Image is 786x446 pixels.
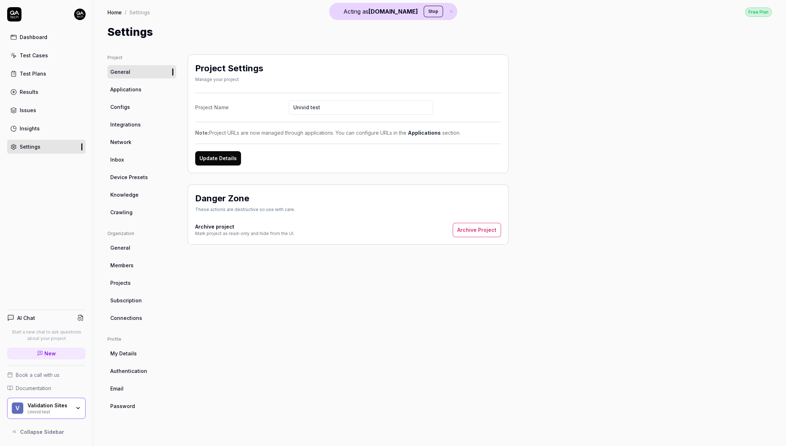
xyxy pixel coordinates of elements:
[12,402,23,414] span: V
[110,103,130,111] span: Configs
[195,104,289,111] div: Project Name
[20,106,36,114] div: Issues
[107,24,153,40] h1: Settings
[20,125,40,132] div: Insights
[195,62,263,75] h2: Project Settings
[7,103,86,117] a: Issues
[110,402,135,410] span: Password
[110,121,141,128] span: Integrations
[110,68,130,76] span: General
[16,384,51,392] span: Documentation
[745,8,772,17] div: Free Plan
[20,33,47,41] div: Dashboard
[110,86,141,93] span: Applications
[195,223,294,230] h4: Archive project
[110,367,147,375] span: Authentication
[424,6,443,17] button: Stop
[110,244,130,251] span: General
[7,121,86,135] a: Insights
[195,230,294,237] div: Mark project as read-only and hide from the UI.
[16,371,59,379] span: Book a call with us
[110,279,131,287] span: Projects
[107,294,176,307] a: Subscription
[195,206,295,213] div: These actions are destructive so use with care.
[107,54,176,61] div: Project
[453,223,501,237] button: Archive Project
[110,173,148,181] span: Device Presets
[28,402,71,409] div: Validation Sites
[195,129,501,136] div: Project URLs are now managed through applications. You can configure URLs in the section.
[28,408,71,414] div: Univid test
[107,118,176,131] a: Integrations
[7,85,86,99] a: Results
[107,9,122,16] a: Home
[7,140,86,154] a: Settings
[107,399,176,413] a: Password
[289,100,433,115] input: Project Name
[110,297,142,304] span: Subscription
[107,188,176,201] a: Knowledge
[20,88,38,96] div: Results
[745,7,772,17] a: Free Plan
[195,76,263,83] div: Manage your project
[107,135,176,149] a: Network
[110,138,131,146] span: Network
[110,208,132,216] span: Crawling
[7,371,86,379] a: Book a call with us
[107,241,176,254] a: General
[7,30,86,44] a: Dashboard
[107,83,176,96] a: Applications
[107,364,176,378] a: Authentication
[107,230,176,237] div: Organization
[7,48,86,62] a: Test Cases
[107,382,176,395] a: Email
[107,65,176,78] a: General
[107,100,176,114] a: Configs
[7,398,86,419] button: VValidation SitesUnivid test
[195,151,241,166] button: Update Details
[107,206,176,219] a: Crawling
[20,428,64,436] span: Collapse Sidebar
[107,311,176,325] a: Connections
[107,336,176,342] div: Profile
[125,9,126,16] div: /
[110,350,137,357] span: My Details
[7,329,86,342] p: Start a new chat to ask questions about your project
[7,384,86,392] a: Documentation
[7,67,86,81] a: Test Plans
[129,9,150,16] div: Settings
[408,130,441,136] a: Applications
[44,350,56,357] span: New
[110,385,124,392] span: Email
[107,153,176,166] a: Inbox
[107,347,176,360] a: My Details
[17,314,35,322] h4: AI Chat
[20,143,40,150] div: Settings
[7,347,86,359] a: New
[195,192,249,205] h2: Danger Zone
[20,52,48,59] div: Test Cases
[107,276,176,289] a: Projects
[7,425,86,439] button: Collapse Sidebar
[110,191,139,198] span: Knowledge
[107,259,176,272] a: Members
[74,9,86,20] img: 7ccf6c19-61ad-4a6c-8811-018b02a1b829.jpg
[107,171,176,184] a: Device Presets
[110,262,134,269] span: Members
[20,70,46,77] div: Test Plans
[110,156,124,163] span: Inbox
[195,130,209,136] strong: Note:
[110,314,142,322] span: Connections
